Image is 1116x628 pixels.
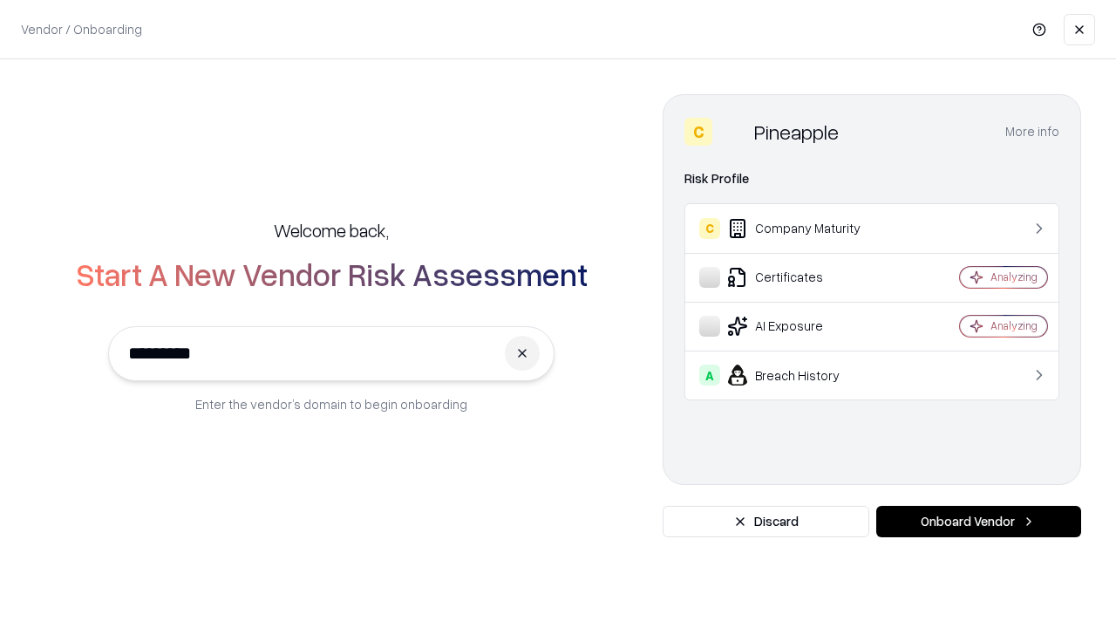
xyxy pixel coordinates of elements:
button: More info [1005,116,1059,147]
div: Breach History [699,365,908,386]
div: Certificates [699,267,908,288]
div: Analyzing [990,270,1038,284]
p: Enter the vendor’s domain to begin onboarding [195,395,467,413]
div: Analyzing [990,318,1038,333]
p: Vendor / Onboarding [21,20,142,38]
img: Pineapple [719,118,747,146]
h2: Start A New Vendor Risk Assessment [76,256,588,291]
div: Company Maturity [699,218,908,239]
div: Risk Profile [684,168,1059,189]
div: C [684,118,712,146]
div: Pineapple [754,118,839,146]
div: C [699,218,720,239]
button: Onboard Vendor [876,506,1081,537]
h5: Welcome back, [274,218,389,242]
button: Discard [663,506,869,537]
div: A [699,365,720,386]
div: AI Exposure [699,316,908,337]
